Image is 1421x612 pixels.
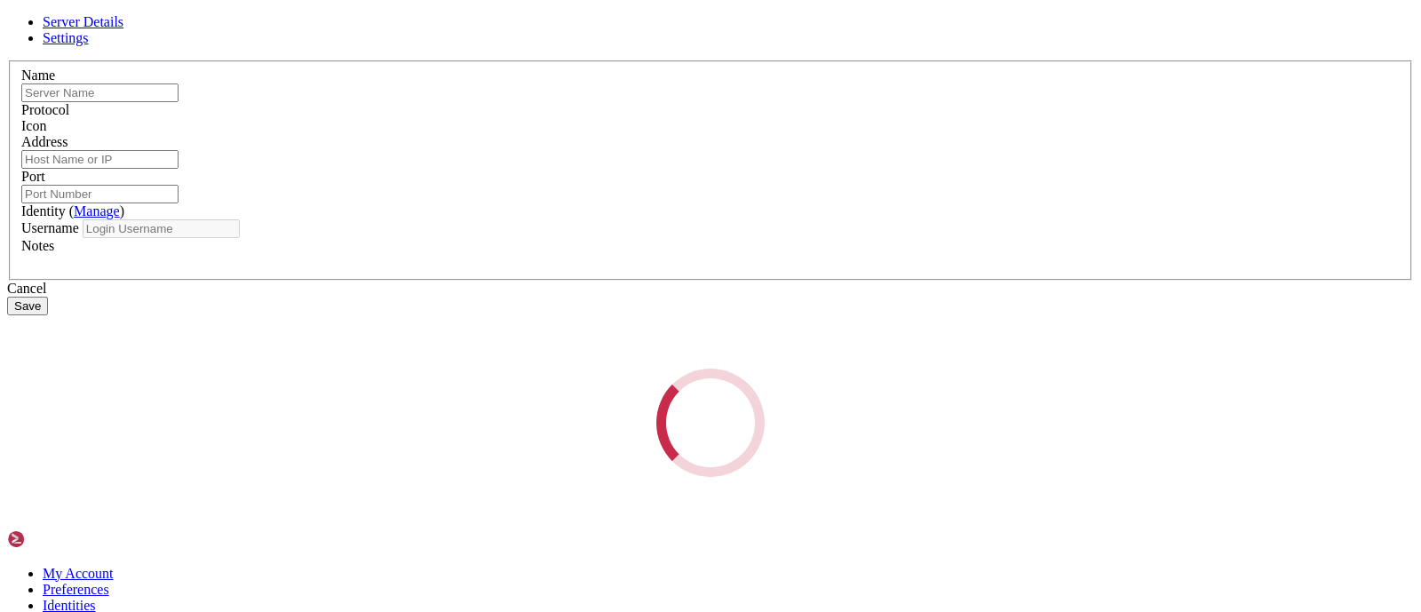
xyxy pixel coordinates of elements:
[21,150,179,169] input: Host Name or IP
[43,14,123,29] a: Server Details
[21,238,54,253] label: Notes
[7,281,1414,297] div: Cancel
[21,134,67,149] label: Address
[21,118,46,133] label: Icon
[7,297,48,315] button: Save
[21,169,45,184] label: Port
[43,582,109,597] a: Preferences
[21,68,55,83] label: Name
[43,30,89,45] a: Settings
[21,203,124,219] label: Identity
[74,203,120,219] a: Manage
[83,219,240,238] input: Login Username
[69,203,124,219] span: ( )
[21,102,69,117] label: Protocol
[654,366,767,480] div: Loading...
[21,185,179,203] input: Port Number
[43,566,114,581] a: My Account
[21,220,79,235] label: Username
[21,83,179,102] input: Server Name
[7,530,109,548] img: Shellngn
